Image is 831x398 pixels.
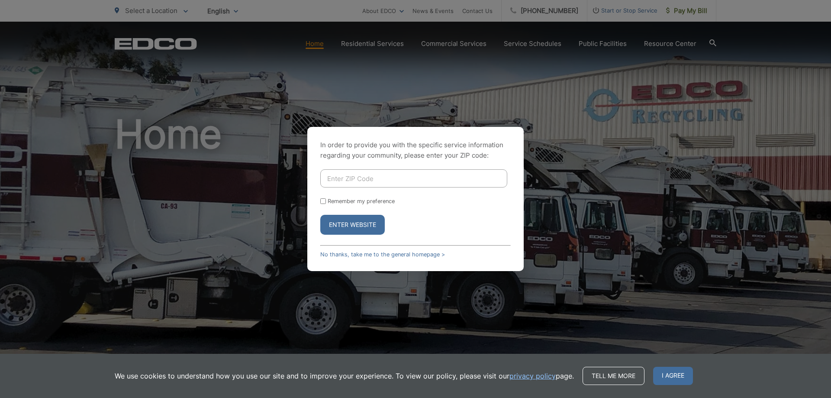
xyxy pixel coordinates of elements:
[320,169,507,188] input: Enter ZIP Code
[583,367,644,385] a: Tell me more
[320,140,511,161] p: In order to provide you with the specific service information regarding your community, please en...
[328,198,395,204] label: Remember my preference
[509,371,556,381] a: privacy policy
[653,367,693,385] span: I agree
[320,251,445,258] a: No thanks, take me to the general homepage >
[320,215,385,235] button: Enter Website
[115,371,574,381] p: We use cookies to understand how you use our site and to improve your experience. To view our pol...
